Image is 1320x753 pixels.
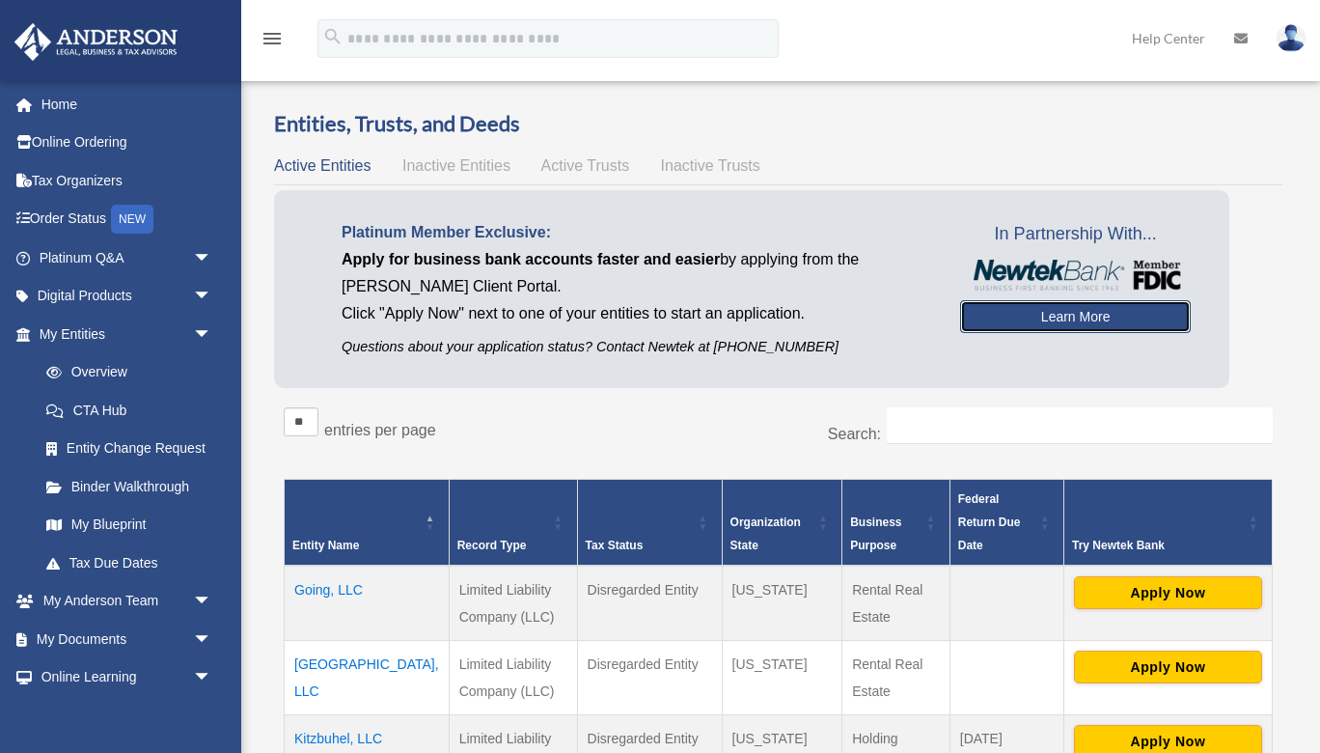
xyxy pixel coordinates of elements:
a: CTA Hub [27,391,232,430]
a: Binder Walkthrough [27,467,232,506]
a: menu [261,34,284,50]
a: My Documentsarrow_drop_down [14,620,241,658]
th: Try Newtek Bank : Activate to sort [1063,479,1272,566]
a: My Anderson Teamarrow_drop_down [14,582,241,621]
a: Online Learningarrow_drop_down [14,658,241,697]
span: In Partnership With... [960,219,1191,250]
th: Federal Return Due Date: Activate to sort [949,479,1063,566]
td: [GEOGRAPHIC_DATA], LLC [285,640,450,714]
span: arrow_drop_down [193,277,232,317]
a: Tax Organizers [14,161,241,200]
span: arrow_drop_down [193,315,232,354]
span: Entity Name [292,539,359,552]
i: menu [261,27,284,50]
label: Search: [828,426,881,442]
h3: Entities, Trusts, and Deeds [274,109,1282,139]
div: NEW [111,205,153,234]
span: Active Entities [274,157,371,174]
img: NewtekBankLogoSM.png [970,260,1181,291]
a: Platinum Q&Aarrow_drop_down [14,238,241,277]
a: Home [14,85,241,124]
th: Entity Name: Activate to invert sorting [285,479,450,566]
td: Limited Liability Company (LLC) [449,566,577,641]
td: Disregarded Entity [577,640,722,714]
span: Business Purpose [850,516,901,552]
td: Rental Real Estate [842,640,950,714]
th: Record Type: Activate to sort [449,479,577,566]
td: Going, LLC [285,566,450,641]
img: Anderson Advisors Platinum Portal [9,23,183,61]
th: Business Purpose: Activate to sort [842,479,950,566]
img: User Pic [1277,24,1306,52]
a: Overview [27,353,222,392]
span: Record Type [457,539,527,552]
span: Active Trusts [541,157,630,174]
span: Inactive Trusts [661,157,760,174]
span: Tax Status [586,539,644,552]
td: [US_STATE] [722,566,842,641]
a: Tax Due Dates [27,544,232,582]
span: Apply for business bank accounts faster and easier [342,251,720,267]
label: entries per page [324,422,436,438]
span: Inactive Entities [402,157,510,174]
td: Limited Liability Company (LLC) [449,640,577,714]
a: My Blueprint [27,506,232,544]
a: Entity Change Request [27,430,232,468]
a: Online Ordering [14,124,241,162]
span: Federal Return Due Date [958,492,1021,552]
button: Apply Now [1074,576,1262,609]
span: arrow_drop_down [193,238,232,278]
span: Organization State [730,516,801,552]
i: search [322,26,344,47]
td: Rental Real Estate [842,566,950,641]
span: arrow_drop_down [193,620,232,659]
p: Click "Apply Now" next to one of your entities to start an application. [342,300,931,327]
td: [US_STATE] [722,640,842,714]
p: Platinum Member Exclusive: [342,219,931,246]
p: Questions about your application status? Contact Newtek at [PHONE_NUMBER] [342,335,931,359]
th: Organization State: Activate to sort [722,479,842,566]
td: Disregarded Entity [577,566,722,641]
div: Try Newtek Bank [1072,534,1243,557]
a: My Entitiesarrow_drop_down [14,315,232,353]
span: arrow_drop_down [193,582,232,622]
a: Learn More [960,300,1191,333]
p: by applying from the [PERSON_NAME] Client Portal. [342,246,931,300]
th: Tax Status: Activate to sort [577,479,722,566]
a: Digital Productsarrow_drop_down [14,277,241,316]
button: Apply Now [1074,651,1262,683]
span: arrow_drop_down [193,658,232,698]
a: Order StatusNEW [14,200,241,239]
